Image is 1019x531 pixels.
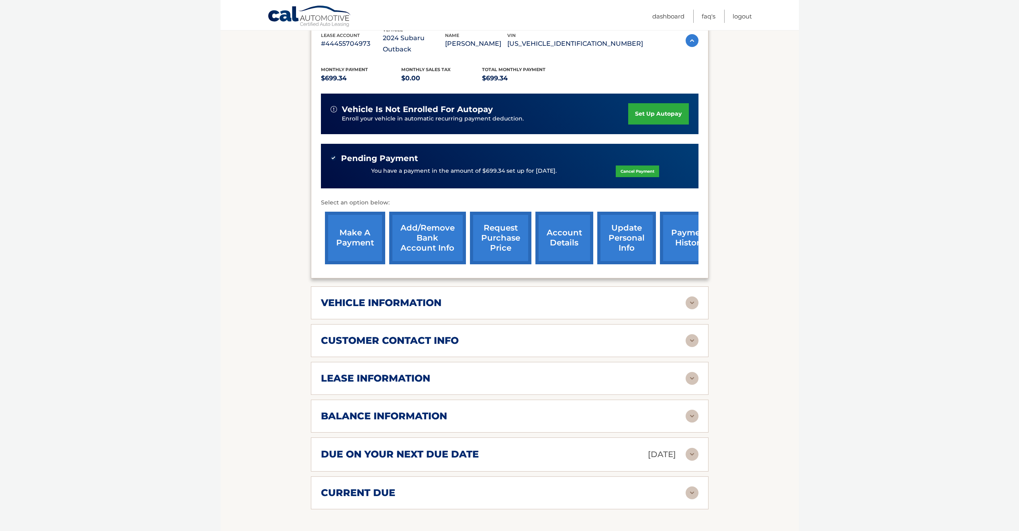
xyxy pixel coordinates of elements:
img: accordion-rest.svg [686,296,698,309]
p: You have a payment in the amount of $699.34 set up for [DATE]. [371,167,557,176]
span: Pending Payment [341,153,418,163]
h2: customer contact info [321,335,459,347]
a: Cancel Payment [616,165,659,177]
p: [DATE] [648,447,676,462]
p: $699.34 [321,73,402,84]
a: account details [535,212,593,264]
span: vehicle is not enrolled for autopay [342,104,493,114]
span: lease account [321,33,360,38]
a: Add/Remove bank account info [389,212,466,264]
h2: current due [321,487,395,499]
img: accordion-rest.svg [686,448,698,461]
img: check-green.svg [331,155,336,161]
p: $0.00 [401,73,482,84]
img: alert-white.svg [331,106,337,112]
span: Monthly Payment [321,67,368,72]
p: Enroll your vehicle in automatic recurring payment deduction. [342,114,629,123]
a: Dashboard [652,10,684,23]
img: accordion-active.svg [686,34,698,47]
a: Logout [733,10,752,23]
a: make a payment [325,212,385,264]
img: accordion-rest.svg [686,410,698,423]
a: payment history [660,212,720,264]
span: Total Monthly Payment [482,67,545,72]
a: Cal Automotive [268,5,352,29]
img: accordion-rest.svg [686,334,698,347]
p: [PERSON_NAME] [445,38,507,49]
p: 2024 Subaru Outback [383,33,445,55]
img: accordion-rest.svg [686,486,698,499]
span: name [445,33,459,38]
span: vin [507,33,516,38]
h2: lease information [321,372,430,384]
h2: balance information [321,410,447,422]
p: #44455704973 [321,38,383,49]
a: update personal info [597,212,656,264]
p: $699.34 [482,73,563,84]
a: set up autopay [628,103,688,125]
a: request purchase price [470,212,531,264]
img: accordion-rest.svg [686,372,698,385]
h2: due on your next due date [321,448,479,460]
span: Monthly sales Tax [401,67,451,72]
p: [US_VEHICLE_IDENTIFICATION_NUMBER] [507,38,643,49]
h2: vehicle information [321,297,441,309]
p: Select an option below: [321,198,698,208]
a: FAQ's [702,10,715,23]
